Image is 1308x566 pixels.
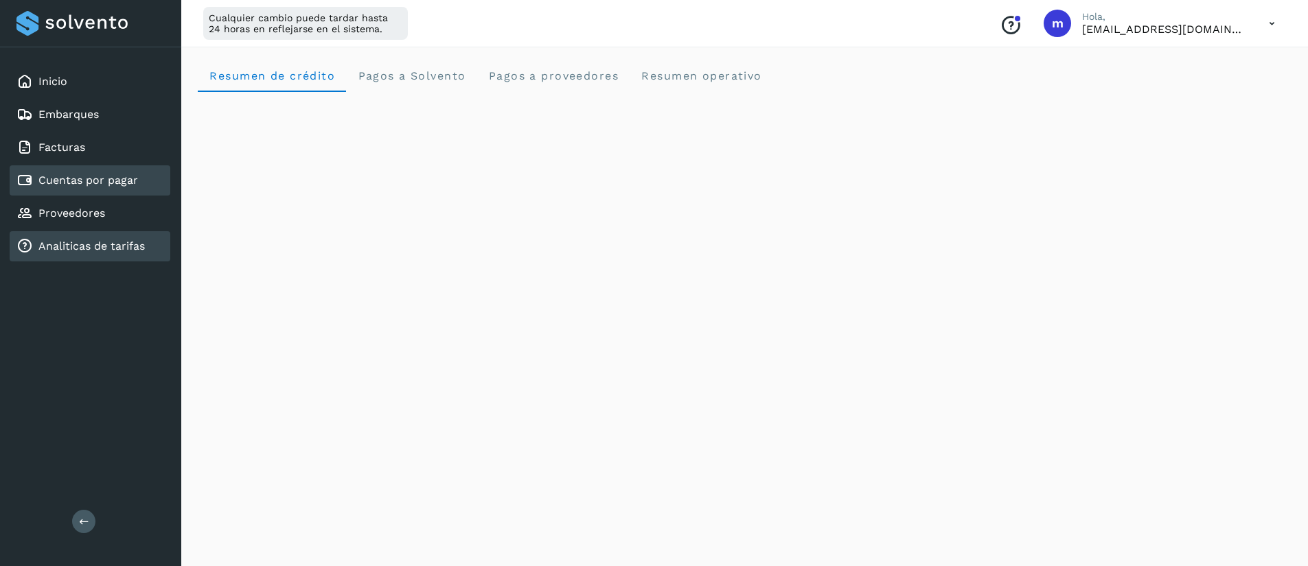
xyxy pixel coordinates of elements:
a: Inicio [38,75,67,88]
a: Facturas [38,141,85,154]
div: Facturas [10,132,170,163]
a: Cuentas por pagar [38,174,138,187]
p: Hola, [1082,11,1247,23]
div: Analiticas de tarifas [10,231,170,261]
div: Inicio [10,67,170,97]
span: Resumen de crédito [209,69,335,82]
span: Resumen operativo [641,69,762,82]
a: Analiticas de tarifas [38,239,145,252]
div: Proveedores [10,198,170,228]
span: Pagos a proveedores [487,69,619,82]
div: Cuentas por pagar [10,165,170,196]
p: mercedes@solvento.mx [1082,23,1247,36]
a: Proveedores [38,207,105,220]
div: Cualquier cambio puede tardar hasta 24 horas en reflejarse en el sistema. [203,7,408,40]
div: Embarques [10,99,170,130]
span: Pagos a Solvento [357,69,466,82]
a: Embarques [38,108,99,121]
